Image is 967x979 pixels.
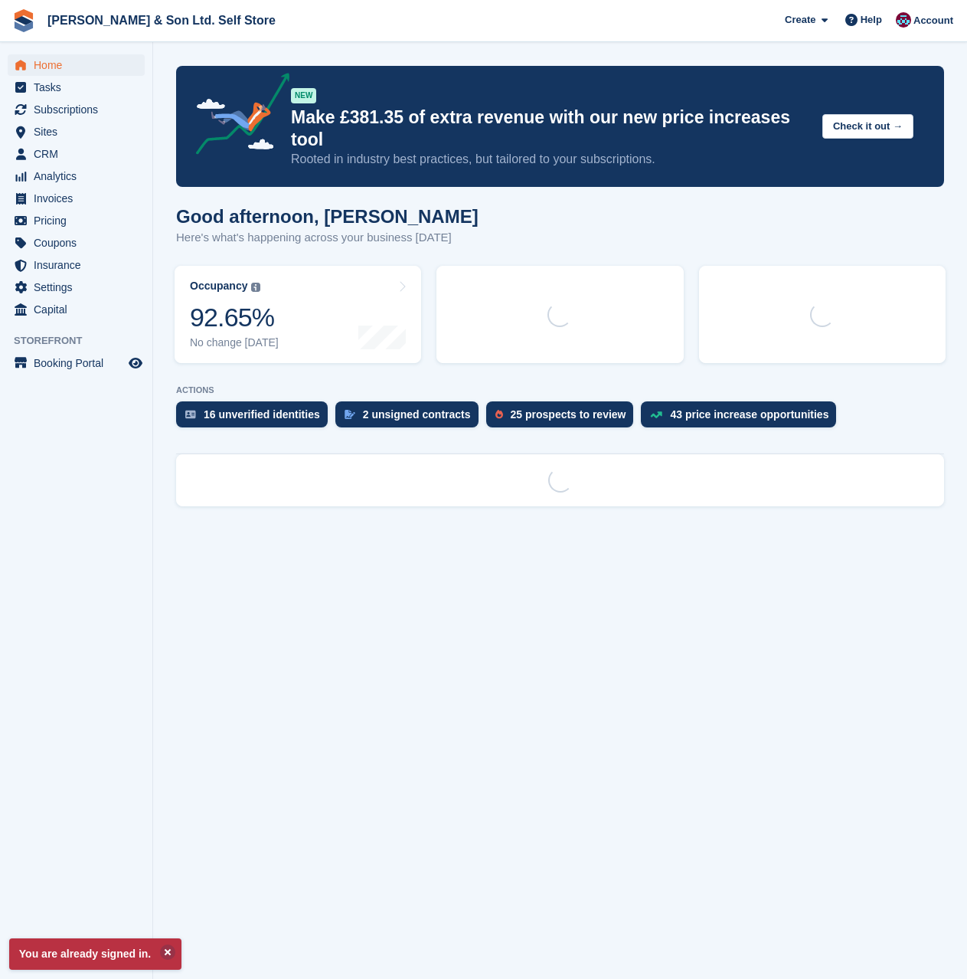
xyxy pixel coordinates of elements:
[34,99,126,120] span: Subscriptions
[176,229,479,247] p: Here's what's happening across your business [DATE]
[9,938,181,970] p: You are already signed in.
[41,8,282,33] a: [PERSON_NAME] & Son Ltd. Self Store
[486,401,642,435] a: 25 prospects to review
[34,254,126,276] span: Insurance
[175,266,421,363] a: Occupancy 92.65% No change [DATE]
[14,333,152,349] span: Storefront
[822,114,913,139] button: Check it out →
[335,401,486,435] a: 2 unsigned contracts
[8,188,145,209] a: menu
[251,283,260,292] img: icon-info-grey-7440780725fd019a000dd9b08b2336e03edf1995a4989e88bcd33f0948082b44.svg
[8,277,145,298] a: menu
[34,299,126,320] span: Capital
[511,408,626,421] div: 25 prospects to review
[291,106,810,151] p: Make £381.35 of extra revenue with our new price increases tool
[126,354,145,372] a: Preview store
[190,280,247,293] div: Occupancy
[291,151,810,168] p: Rooted in industry best practices, but tailored to your subscriptions.
[8,54,145,76] a: menu
[8,165,145,187] a: menu
[8,99,145,120] a: menu
[34,232,126,254] span: Coupons
[291,88,316,103] div: NEW
[183,73,290,160] img: price-adjustments-announcement-icon-8257ccfd72463d97f412b2fc003d46551f7dbcb40ab6d574587a9cd5c0d94...
[8,299,145,320] a: menu
[34,143,126,165] span: CRM
[34,77,126,98] span: Tasks
[8,143,145,165] a: menu
[176,385,944,395] p: ACTIONS
[190,302,279,333] div: 92.65%
[363,408,471,421] div: 2 unsigned contracts
[204,408,320,421] div: 16 unverified identities
[8,232,145,254] a: menu
[12,9,35,32] img: stora-icon-8386f47178a22dfd0bd8f6a31ec36ba5ce8667c1dd55bd0f319d3a0aa187defe.svg
[34,352,126,374] span: Booking Portal
[913,13,953,28] span: Account
[34,188,126,209] span: Invoices
[650,411,662,418] img: price_increase_opportunities-93ffe204e8149a01c8c9dc8f82e8f89637d9d84a8eef4429ea346261dce0b2c0.svg
[8,352,145,374] a: menu
[34,277,126,298] span: Settings
[861,12,882,28] span: Help
[176,401,335,435] a: 16 unverified identities
[785,12,815,28] span: Create
[34,121,126,142] span: Sites
[185,410,196,419] img: verify_identity-adf6edd0f0f0b5bbfe63781bf79b02c33cf7c696d77639b501bdc392416b5a36.svg
[8,210,145,231] a: menu
[176,206,479,227] h1: Good afternoon, [PERSON_NAME]
[34,54,126,76] span: Home
[8,121,145,142] a: menu
[670,408,828,421] div: 43 price increase opportunities
[8,77,145,98] a: menu
[190,336,279,349] div: No change [DATE]
[8,254,145,276] a: menu
[896,12,911,28] img: Ben Tripp
[641,401,844,435] a: 43 price increase opportunities
[345,410,355,419] img: contract_signature_icon-13c848040528278c33f63329250d36e43548de30e8caae1d1a13099fd9432cc5.svg
[495,410,503,419] img: prospect-51fa495bee0391a8d652442698ab0144808aea92771e9ea1ae160a38d050c398.svg
[34,165,126,187] span: Analytics
[34,210,126,231] span: Pricing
